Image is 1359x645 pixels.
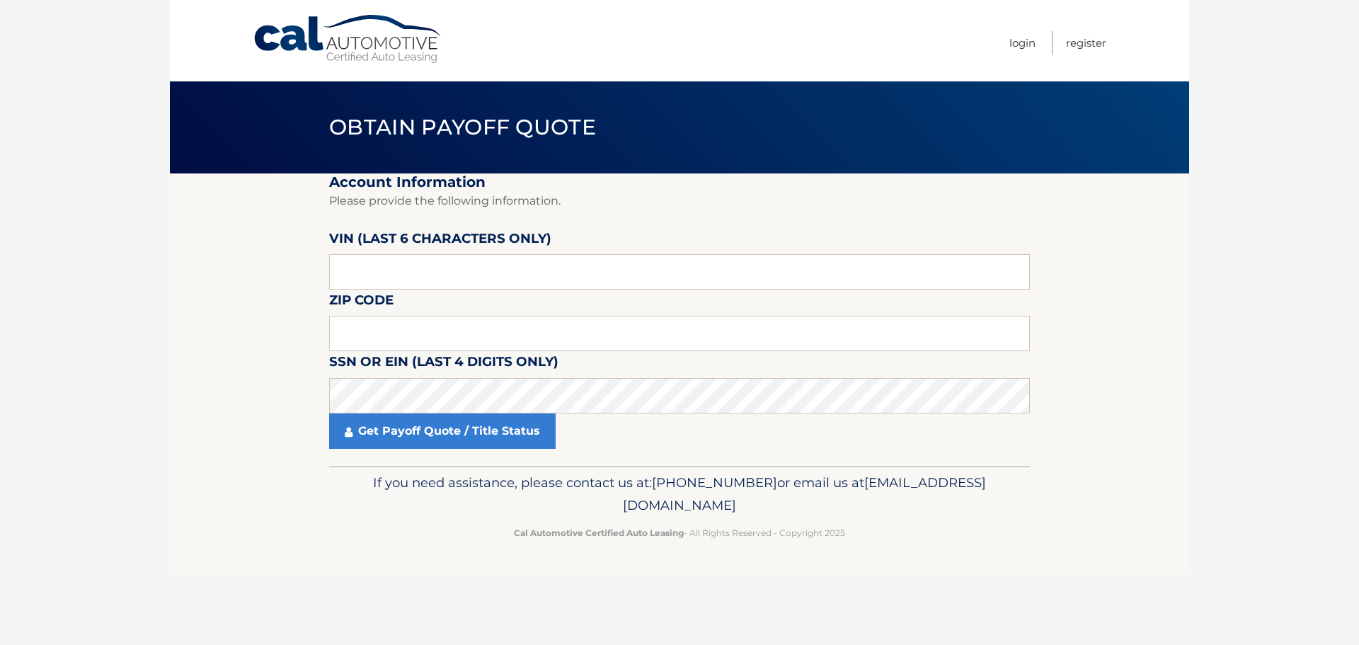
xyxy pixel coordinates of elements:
a: Cal Automotive [253,14,444,64]
p: - All Rights Reserved - Copyright 2025 [338,525,1021,540]
span: Obtain Payoff Quote [329,114,596,140]
a: Register [1066,31,1106,55]
a: Login [1009,31,1036,55]
label: SSN or EIN (last 4 digits only) [329,351,558,377]
span: [PHONE_NUMBER] [652,474,777,491]
a: Get Payoff Quote / Title Status [329,413,556,449]
p: If you need assistance, please contact us at: or email us at [338,472,1021,517]
p: Please provide the following information. [329,191,1030,211]
label: Zip Code [329,290,394,316]
strong: Cal Automotive Certified Auto Leasing [514,527,684,538]
h2: Account Information [329,173,1030,191]
label: VIN (last 6 characters only) [329,228,551,254]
